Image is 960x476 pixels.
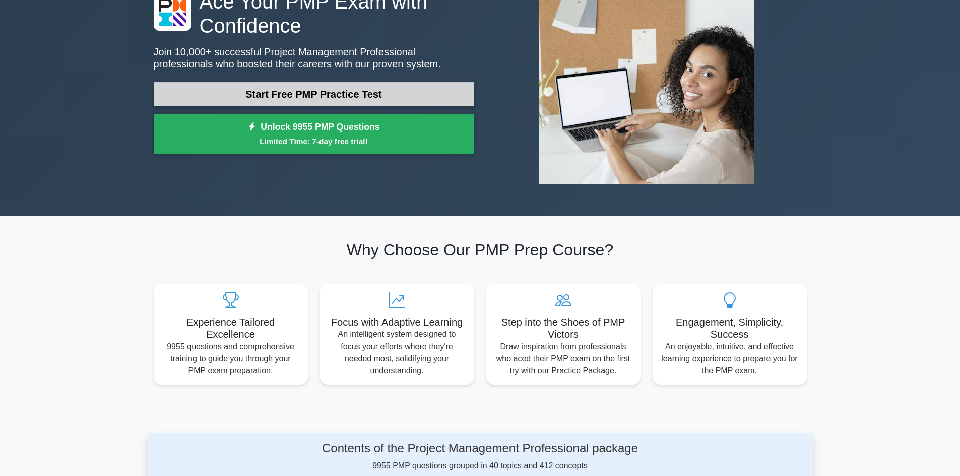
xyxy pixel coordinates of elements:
a: Unlock 9955 PMP QuestionsLimited Time: 7-day free trial! [154,114,474,154]
h5: Engagement, Simplicity, Success [661,316,799,341]
h5: Experience Tailored Excellence [162,316,300,341]
p: An intelligent system designed to focus your efforts where they're needed most, solidifying your ... [328,328,466,377]
div: 9955 PMP questions grouped in 40 topics and 412 concepts [243,441,718,472]
p: An enjoyable, intuitive, and effective learning experience to prepare you for the PMP exam. [661,341,799,377]
p: Join 10,000+ successful Project Management Professional professionals who boosted their careers w... [154,46,474,70]
h4: Contents of the Project Management Professional package [243,441,718,456]
h2: Why Choose Our PMP Prep Course? [154,240,807,259]
small: Limited Time: 7-day free trial! [166,135,462,147]
p: Draw inspiration from professionals who aced their PMP exam on the first try with our Practice Pa... [494,341,632,377]
a: Start Free PMP Practice Test [154,82,474,106]
h5: Focus with Adaptive Learning [328,316,466,328]
p: 9955 questions and comprehensive training to guide you through your PMP exam preparation. [162,341,300,377]
h5: Step into the Shoes of PMP Victors [494,316,632,341]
